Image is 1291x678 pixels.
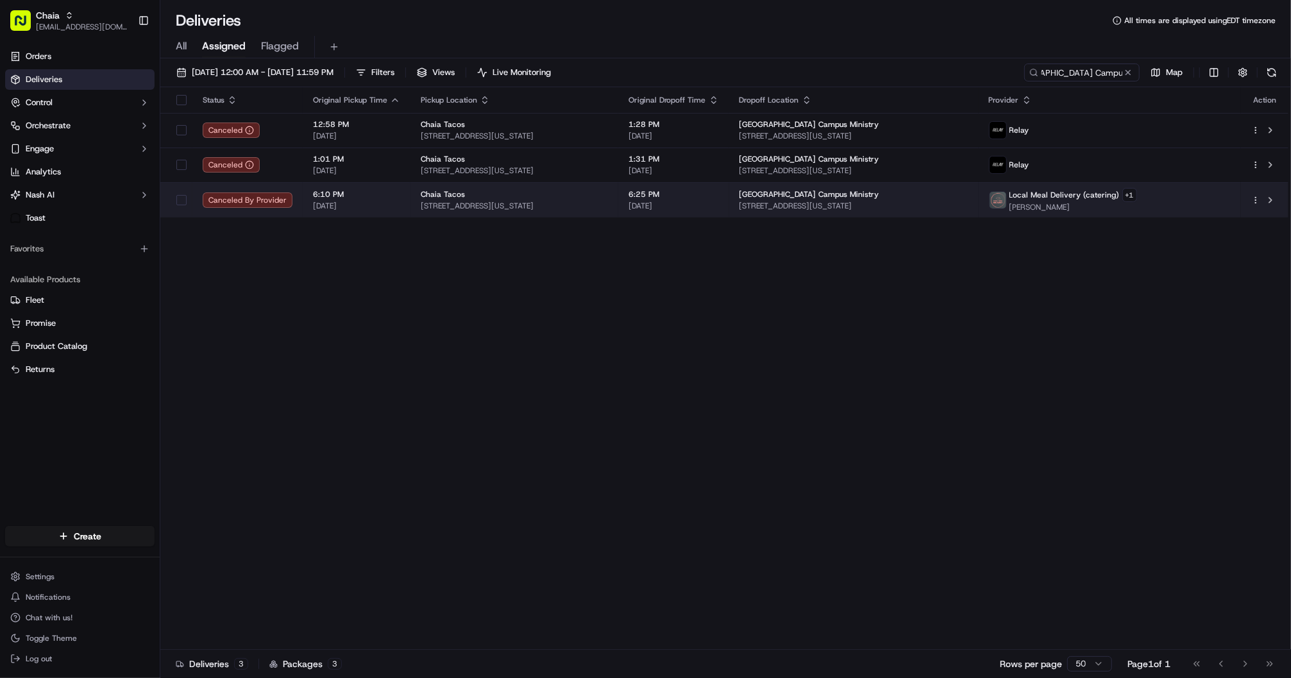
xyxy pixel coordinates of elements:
span: Filters [371,67,394,78]
button: Settings [5,568,155,586]
span: [STREET_ADDRESS][US_STATE] [421,131,608,141]
button: Control [5,92,155,113]
a: Toast [5,208,155,228]
a: Promise [10,318,149,329]
span: API Documentation [121,187,206,199]
span: Relay [1009,125,1029,135]
div: Deliveries [176,657,248,670]
button: Orchestrate [5,115,155,136]
button: Returns [5,359,155,380]
span: Engage [26,143,54,155]
span: Chaia Tacos [421,189,465,199]
span: Views [432,67,455,78]
p: Rows per page [1000,657,1062,670]
button: Map [1145,64,1188,81]
span: Assigned [202,38,246,54]
button: +1 [1122,188,1137,202]
button: Nash AI [5,185,155,205]
span: [DATE] [629,201,719,211]
span: Nash AI [26,189,55,201]
span: Flagged [261,38,299,54]
a: Analytics [5,162,155,182]
span: Chaia Tacos [421,119,465,130]
img: Toast logo [10,213,21,223]
span: [DATE] [629,131,719,141]
span: Original Pickup Time [313,95,387,105]
span: Dropoff Location [739,95,799,105]
span: All [176,38,187,54]
span: Chaia [36,9,60,22]
span: [DATE] [629,165,719,176]
button: Chaia[EMAIL_ADDRESS][DOMAIN_NAME] [5,5,133,36]
span: Orders [26,51,51,62]
p: Welcome 👋 [13,52,233,72]
span: Fleet [26,294,44,306]
a: Fleet [10,294,149,306]
span: Settings [26,572,55,582]
a: Returns [10,364,149,375]
span: [DATE] [313,131,400,141]
img: lmd_logo.png [990,192,1006,208]
span: Notifications [26,592,71,602]
img: 1736555255976-a54dd68f-1ca7-489b-9aae-adbdc363a1c4 [13,123,36,146]
span: [STREET_ADDRESS][US_STATE] [739,201,968,211]
input: Got a question? Start typing here... [33,83,231,97]
span: Knowledge Base [26,187,98,199]
button: Chat with us! [5,609,155,627]
button: Canceled [203,157,260,173]
div: Packages [269,657,342,670]
span: [STREET_ADDRESS][US_STATE] [421,201,608,211]
img: relay_logo_black.png [990,122,1006,139]
div: Favorites [5,239,155,259]
div: Action [1251,95,1278,105]
h1: Deliveries [176,10,241,31]
a: Product Catalog [10,341,149,352]
button: Start new chat [218,127,233,142]
span: [GEOGRAPHIC_DATA] Campus Ministry [739,154,879,164]
div: 💻 [108,188,119,198]
span: [DATE] 12:00 AM - [DATE] 11:59 PM [192,67,333,78]
span: [GEOGRAPHIC_DATA] Campus Ministry [739,189,879,199]
span: Create [74,530,101,543]
button: Views [411,64,460,81]
a: 💻API Documentation [103,182,211,205]
div: 3 [234,658,248,670]
button: Engage [5,139,155,159]
div: We're available if you need us! [44,136,162,146]
span: 1:31 PM [629,154,719,164]
button: [DATE] 12:00 AM - [DATE] 11:59 PM [171,64,339,81]
span: [DATE] [313,201,400,211]
span: Pylon [128,218,155,228]
button: Canceled [203,123,260,138]
button: Refresh [1263,64,1281,81]
span: [DATE] [313,165,400,176]
span: Analytics [26,166,61,178]
div: Start new chat [44,123,210,136]
a: Deliveries [5,69,155,90]
span: [STREET_ADDRESS][US_STATE] [739,131,968,141]
span: Control [26,97,53,108]
span: Toast [26,212,46,224]
button: Toggle Theme [5,629,155,647]
button: Create [5,526,155,547]
span: Relay [1009,160,1029,170]
img: relay_logo_black.png [990,157,1006,173]
div: Available Products [5,269,155,290]
span: [STREET_ADDRESS][US_STATE] [739,165,968,176]
span: Orchestrate [26,120,71,131]
button: Promise [5,313,155,334]
span: Deliveries [26,74,62,85]
div: Page 1 of 1 [1127,657,1170,670]
button: Notifications [5,588,155,606]
a: Powered byPylon [90,217,155,228]
div: 📗 [13,188,23,198]
input: Type to search [1024,64,1140,81]
span: [GEOGRAPHIC_DATA] Campus Ministry [739,119,879,130]
button: [EMAIL_ADDRESS][DOMAIN_NAME] [36,22,128,32]
span: Pickup Location [421,95,477,105]
span: 12:58 PM [313,119,400,130]
span: 1:01 PM [313,154,400,164]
